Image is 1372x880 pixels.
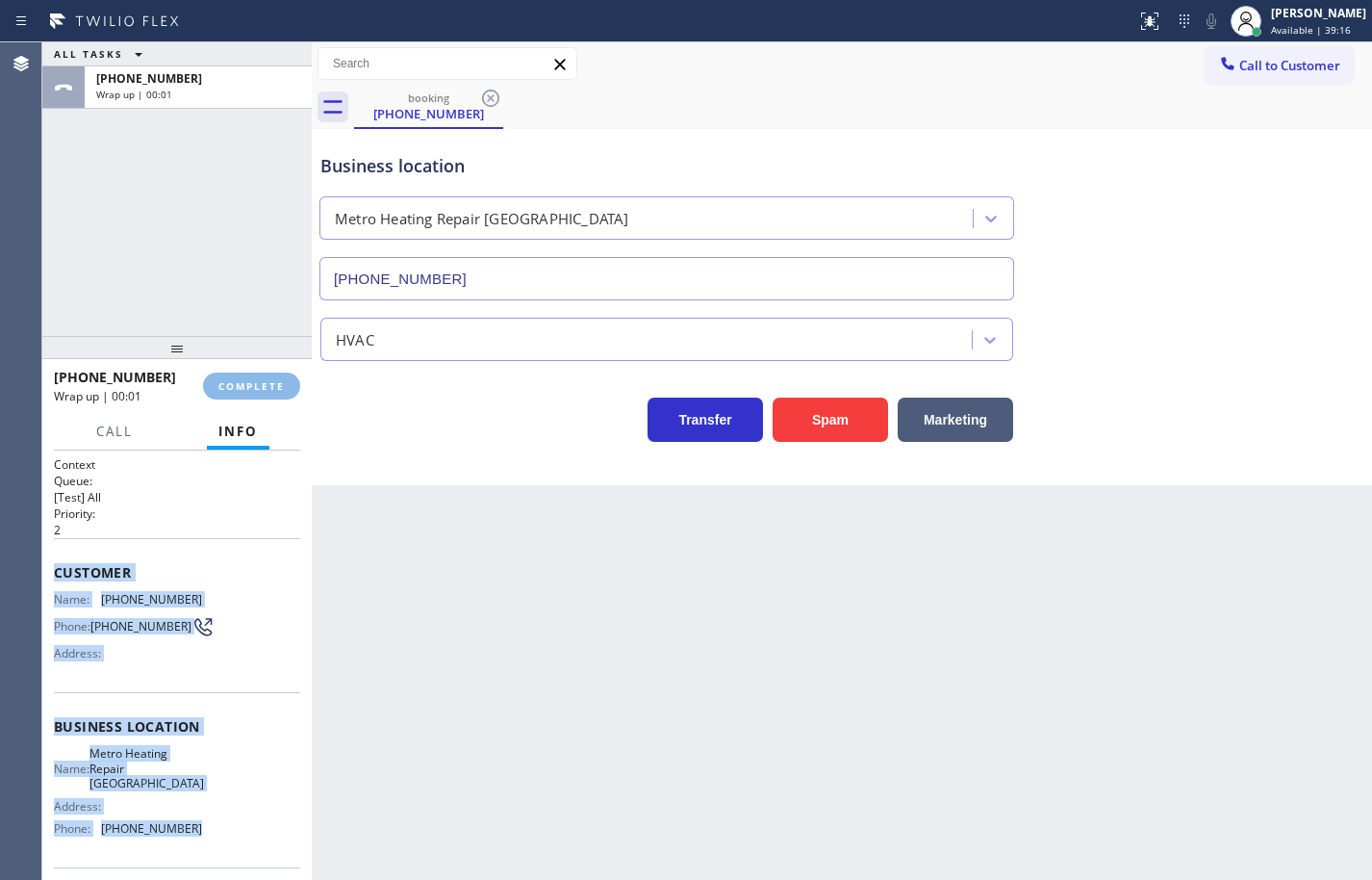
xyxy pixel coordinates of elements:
[54,799,105,814] span: Address:
[85,413,144,451] button: Call
[54,762,89,776] span: Name:
[54,368,176,386] span: [PHONE_NUMBER]
[101,821,202,836] span: [PHONE_NUMBER]
[1271,5,1366,21] div: [PERSON_NAME]
[356,105,501,122] div: [PHONE_NUMBER]
[773,398,888,442] button: Spam
[318,48,576,79] input: Search
[207,413,269,451] button: Info
[335,208,629,230] div: Metro Heating Repair [GEOGRAPHIC_DATA]
[54,473,300,489] h2: Queue:
[96,70,202,87] span: [PHONE_NUMBER]
[218,423,258,440] span: Info
[54,592,101,607] span: Name:
[54,388,141,404] span: Wrap up | 00:01
[218,379,285,393] span: COMPLETE
[336,328,374,350] div: HVAC
[54,563,300,582] span: Customer
[101,592,202,607] span: [PHONE_NUMBER]
[1271,23,1351,37] span: Available | 39:16
[89,746,204,790] span: Metro Heating Repair [GEOGRAPHIC_DATA]
[96,423,133,440] span: Call
[1206,47,1353,84] button: Call to Customer
[54,619,90,634] span: Phone:
[898,398,1013,442] button: Marketing
[42,42,162,65] button: ALL TASKS
[54,505,300,522] h2: Priority:
[319,257,1014,300] input: Phone Number
[54,47,123,61] span: ALL TASKS
[1198,8,1225,35] button: Mute
[54,717,300,736] span: Business location
[356,86,501,127] div: (650) 692-5334
[90,619,191,634] span: [PHONE_NUMBER]
[54,646,105,660] span: Address:
[54,489,300,505] p: [Test] All
[54,456,300,473] h1: Context
[356,91,501,105] div: booking
[320,153,1013,179] div: Business location
[54,821,101,836] span: Phone:
[54,522,300,538] p: 2
[648,398,763,442] button: Transfer
[1239,57,1340,74] span: Call to Customer
[203,373,300,400] button: COMPLETE
[96,88,172,101] span: Wrap up | 00:01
